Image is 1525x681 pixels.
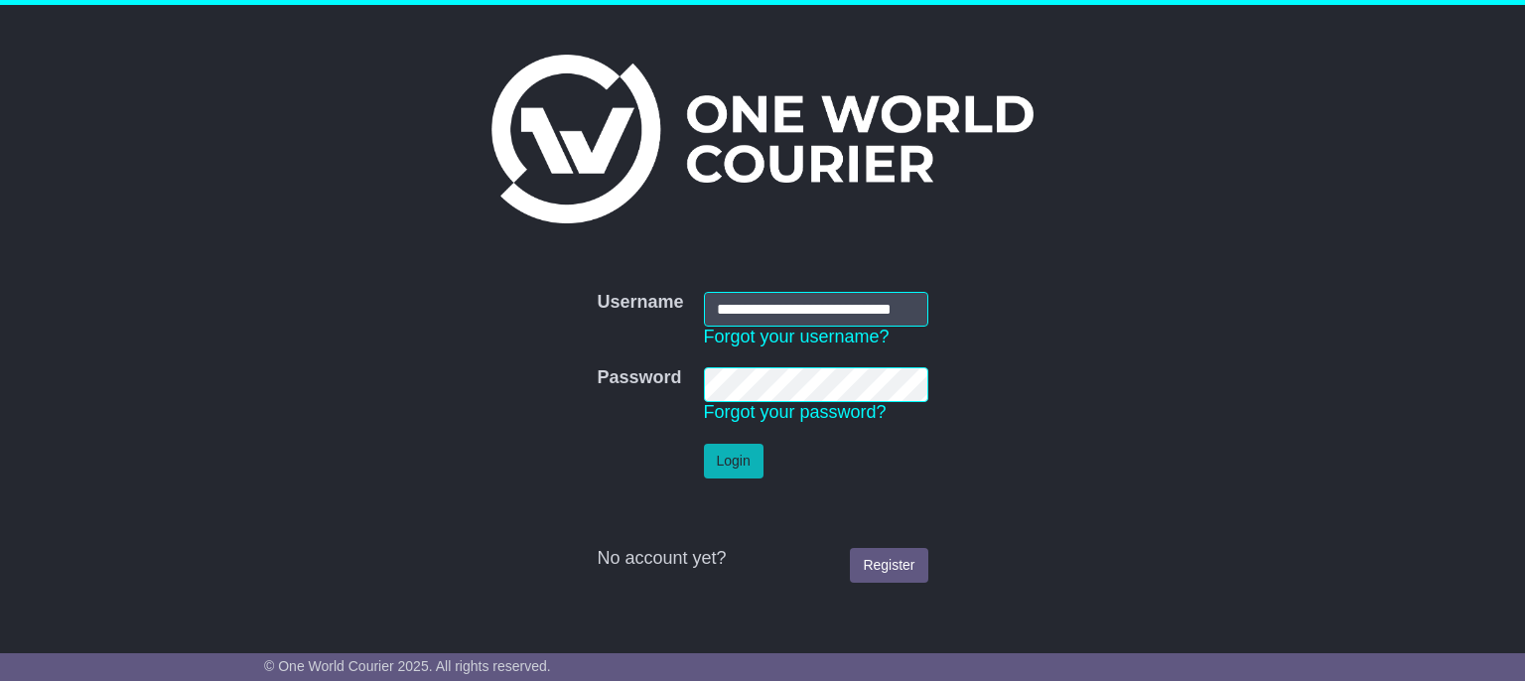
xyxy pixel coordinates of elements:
img: One World [491,55,1034,223]
a: Register [850,548,927,583]
label: Password [597,367,681,389]
label: Username [597,292,683,314]
a: Forgot your username? [704,327,890,346]
div: No account yet? [597,548,927,570]
button: Login [704,444,763,478]
a: Forgot your password? [704,402,887,422]
span: © One World Courier 2025. All rights reserved. [264,658,551,674]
